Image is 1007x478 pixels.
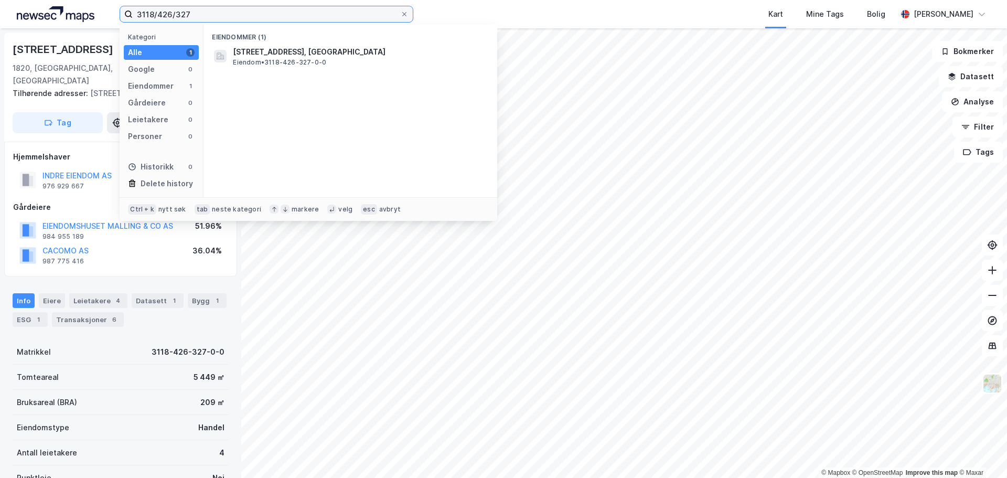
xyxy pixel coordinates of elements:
[128,80,174,92] div: Eiendommer
[169,295,179,306] div: 1
[17,6,94,22] img: logo.a4113a55bc3d86da70a041830d287a7e.svg
[186,48,195,57] div: 1
[200,396,224,409] div: 209 ㎡
[128,130,162,143] div: Personer
[13,62,159,87] div: 1820, [GEOGRAPHIC_DATA], [GEOGRAPHIC_DATA]
[42,257,84,265] div: 987 775 416
[195,204,210,215] div: tab
[17,447,77,459] div: Antall leietakere
[17,421,69,434] div: Eiendomstype
[132,293,184,308] div: Datasett
[13,312,48,327] div: ESG
[133,6,400,22] input: Søk på adresse, matrikkel, gårdeiere, leietakere eller personer
[128,33,199,41] div: Kategori
[932,41,1003,62] button: Bokmerker
[17,371,59,384] div: Tomteareal
[186,99,195,107] div: 0
[292,205,319,214] div: markere
[198,421,224,434] div: Handel
[113,295,123,306] div: 4
[219,447,224,459] div: 4
[13,293,35,308] div: Info
[203,25,497,44] div: Eiendommer (1)
[338,205,352,214] div: velg
[914,8,973,20] div: [PERSON_NAME]
[128,161,174,173] div: Historikk
[42,232,84,241] div: 984 955 189
[13,89,90,98] span: Tilhørende adresser:
[33,314,44,325] div: 1
[821,469,850,476] a: Mapbox
[128,204,156,215] div: Ctrl + k
[141,177,193,190] div: Delete history
[952,116,1003,137] button: Filter
[158,205,186,214] div: nytt søk
[69,293,127,308] div: Leietakere
[13,87,220,100] div: [STREET_ADDRESS]
[955,428,1007,478] iframe: Chat Widget
[768,8,783,20] div: Kart
[17,396,77,409] div: Bruksareal (BRA)
[39,293,65,308] div: Eiere
[13,151,228,163] div: Hjemmelshaver
[186,65,195,73] div: 0
[212,295,222,306] div: 1
[128,113,168,126] div: Leietakere
[186,82,195,90] div: 1
[982,374,1002,394] img: Z
[13,201,228,214] div: Gårdeiere
[152,346,224,358] div: 3118-426-327-0-0
[13,112,103,133] button: Tag
[42,182,84,190] div: 976 929 667
[212,205,261,214] div: neste kategori
[906,469,958,476] a: Improve this map
[188,293,227,308] div: Bygg
[379,205,401,214] div: avbryt
[128,63,155,76] div: Google
[186,115,195,124] div: 0
[233,46,485,58] span: [STREET_ADDRESS], [GEOGRAPHIC_DATA]
[128,46,142,59] div: Alle
[109,314,120,325] div: 6
[955,428,1007,478] div: Kontrollprogram for chat
[942,91,1003,112] button: Analyse
[867,8,885,20] div: Bolig
[192,245,222,257] div: 36.04%
[13,41,115,58] div: [STREET_ADDRESS]
[186,132,195,141] div: 0
[195,220,222,232] div: 51.96%
[128,97,166,109] div: Gårdeiere
[17,346,51,358] div: Matrikkel
[52,312,124,327] div: Transaksjoner
[194,371,224,384] div: 5 449 ㎡
[954,142,1003,163] button: Tags
[939,66,1003,87] button: Datasett
[806,8,844,20] div: Mine Tags
[361,204,377,215] div: esc
[852,469,903,476] a: OpenStreetMap
[233,58,326,67] span: Eiendom • 3118-426-327-0-0
[186,163,195,171] div: 0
